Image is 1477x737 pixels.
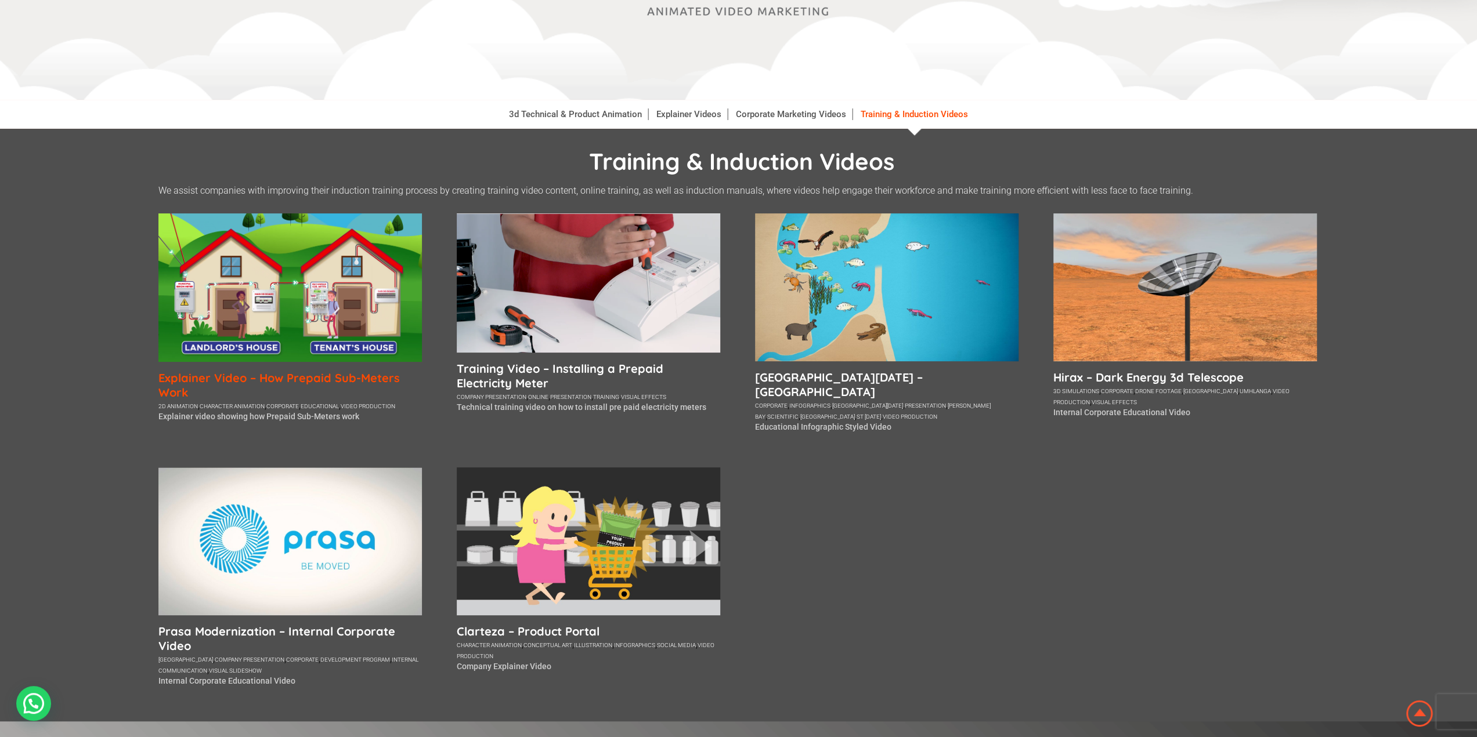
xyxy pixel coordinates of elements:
[1135,388,1182,394] a: drone footage
[593,394,619,400] a: training
[457,642,522,648] a: character animation
[755,402,991,420] a: [PERSON_NAME] bay
[523,642,572,648] a: conceptual art
[855,108,974,120] a: Training & Induction Videos
[158,371,422,400] a: Explainer Video – How Prepaid Sub-Meters Work
[457,394,526,400] a: company presentation
[1053,370,1317,384] a: Hirax – Dark Energy 3d Telescope
[457,642,714,659] a: video production
[301,403,339,409] a: educational
[1183,388,1238,394] a: [GEOGRAPHIC_DATA]
[1053,388,1290,405] a: video production
[215,656,284,663] a: company presentation
[158,656,213,663] a: [GEOGRAPHIC_DATA]
[550,394,591,400] a: presentation
[457,402,720,412] p: Technical training video on how to install pre paid electricity meters
[158,412,422,421] p: Explainer video showing how Prepaid Sub-Meters work
[730,108,853,120] a: Corporate Marketing Videos
[503,108,648,120] a: 3d Technical & Product Animation
[457,638,720,660] div: , , , , ,
[158,656,418,674] a: internal communication
[320,656,390,663] a: development program
[200,403,265,409] a: character animation
[755,399,1019,421] div: , , , , , , , ,
[832,402,903,409] a: [GEOGRAPHIC_DATA][DATE]
[1053,408,1317,417] p: Internal Corporate Educational Video
[457,361,720,390] a: Training Video – Installing a Prepaid Electricity Meter
[164,147,1319,176] h1: Training & Induction Videos
[1101,388,1133,394] a: corporate
[657,642,696,648] a: social media
[528,394,548,400] a: online
[755,402,788,409] a: corporate
[800,413,855,420] a: [GEOGRAPHIC_DATA]
[789,402,830,409] a: infographics
[158,185,1319,196] p: We assist companies with improving their induction training process by creating training video co...
[457,662,720,671] p: Company Explainer Video
[158,676,422,685] p: Internal Corporate Educational Video
[574,642,612,648] a: illustration
[158,624,422,653] a: Prasa Modernization – Internal Corporate Video
[1240,388,1271,394] a: umhlanga
[158,403,198,409] a: 2d animation
[457,624,720,638] a: Clarteza – Product Portal
[905,402,946,409] a: presentation
[209,667,262,674] a: visual slideshow
[1053,388,1099,394] a: 3d simulations
[883,413,937,420] a: video production
[286,656,319,663] a: corporate
[755,370,1019,399] a: [GEOGRAPHIC_DATA][DATE] – [GEOGRAPHIC_DATA]
[266,403,299,409] a: corporate
[857,413,881,420] a: st [DATE]
[614,642,655,648] a: infographics
[457,390,720,401] div: , , , ,
[651,108,728,120] a: Explainer Videos
[1404,698,1435,729] img: Animation Studio South Africa
[755,422,1019,431] p: Educational Infographic Styled Video
[1053,384,1317,406] div: , , , , , ,
[341,403,395,409] a: video production
[158,400,422,411] div: , , , ,
[1092,399,1137,405] a: visual effects
[767,413,799,420] a: scientific
[158,653,422,675] div: , , , , ,
[621,394,666,400] a: visual effects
